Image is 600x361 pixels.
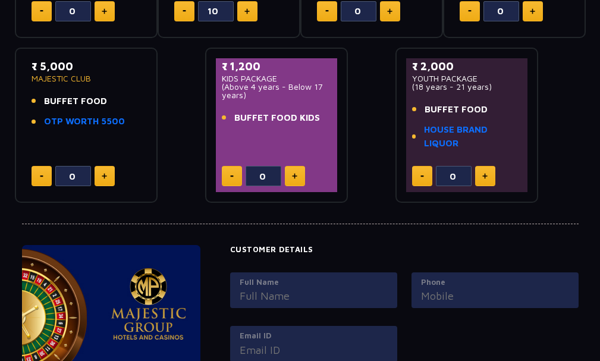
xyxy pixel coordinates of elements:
input: Mobile [421,288,569,304]
img: plus [387,8,392,14]
p: MAJESTIC CLUB [32,74,141,83]
p: YOUTH PACKAGE [412,74,522,83]
input: Email ID [240,342,388,358]
p: KIDS PACKAGE [222,74,331,83]
label: Full Name [240,277,388,288]
img: plus [244,8,250,14]
p: ₹ 2,000 [412,58,522,74]
input: Full Name [240,288,388,304]
img: minus [468,10,472,12]
img: minus [183,10,186,12]
span: BUFFET FOOD KIDS [234,111,320,125]
p: ₹ 1,200 [222,58,331,74]
img: minus [40,10,43,12]
span: BUFFET FOOD [425,103,488,117]
img: plus [530,8,535,14]
h4: Customer Details [230,245,579,255]
img: plus [102,173,107,179]
p: ₹ 5,000 [32,58,141,74]
img: plus [482,173,488,179]
img: minus [420,175,424,177]
img: minus [40,175,43,177]
img: plus [292,173,297,179]
img: minus [325,10,329,12]
label: Phone [421,277,569,288]
label: Email ID [240,330,388,342]
p: (18 years - 21 years) [412,83,522,91]
a: OTP WORTH 5500 [44,115,125,128]
img: minus [230,175,234,177]
p: (Above 4 years - Below 17 years) [222,83,331,99]
span: BUFFET FOOD [44,95,107,108]
img: plus [102,8,107,14]
a: HOUSE BRAND LIQUOR [424,123,521,150]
